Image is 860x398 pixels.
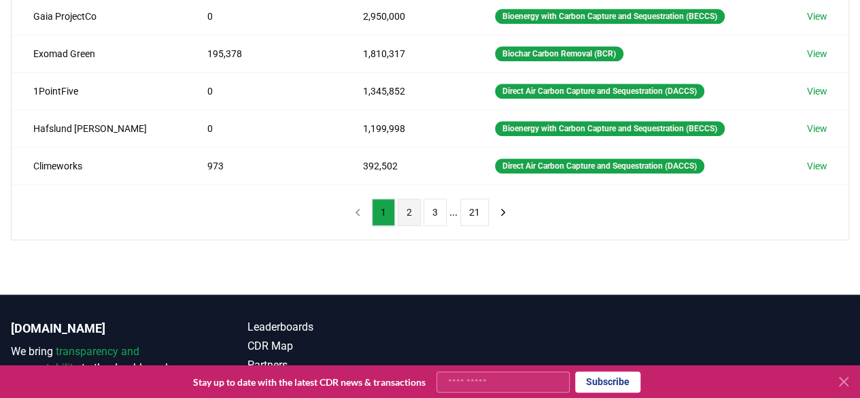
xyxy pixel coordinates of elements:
td: 392,502 [341,147,473,184]
a: View [807,84,827,98]
td: 0 [186,72,341,110]
td: 973 [186,147,341,184]
div: Direct Air Carbon Capture and Sequestration (DACCS) [495,84,704,99]
button: next page [492,199,515,226]
td: 1,199,998 [341,110,473,147]
td: 1,345,852 [341,72,473,110]
a: CDR Map [247,338,430,354]
a: Partners [247,357,430,374]
td: 1,810,317 [341,35,473,72]
div: Direct Air Carbon Capture and Sequestration (DACCS) [495,159,704,173]
button: 1 [372,199,395,226]
button: 3 [424,199,447,226]
a: Leaderboards [247,319,430,335]
div: Bioenergy with Carbon Capture and Sequestration (BECCS) [495,9,725,24]
span: transparency and accountability [11,345,139,374]
li: ... [449,204,458,220]
td: Exomad Green [12,35,186,72]
td: 195,378 [186,35,341,72]
div: Bioenergy with Carbon Capture and Sequestration (BECCS) [495,121,725,136]
div: Biochar Carbon Removal (BCR) [495,46,623,61]
a: View [807,122,827,135]
td: 0 [186,110,341,147]
a: View [807,159,827,173]
p: [DOMAIN_NAME] [11,319,193,338]
p: We bring to the durable carbon removal market [11,344,193,393]
td: Hafslund [PERSON_NAME] [12,110,186,147]
td: Climeworks [12,147,186,184]
a: View [807,10,827,23]
button: 21 [460,199,489,226]
button: 2 [398,199,421,226]
td: 1PointFive [12,72,186,110]
a: View [807,47,827,61]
